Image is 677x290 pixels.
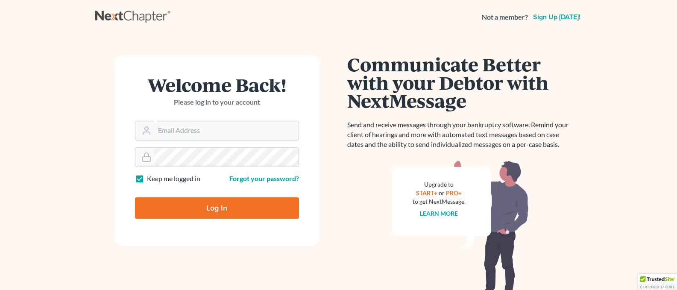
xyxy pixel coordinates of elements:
[347,120,574,149] p: Send and receive messages through your bankruptcy software. Remind your client of hearings and mo...
[420,210,458,217] a: Learn more
[229,174,299,182] a: Forgot your password?
[638,274,677,290] div: TrustedSite Certified
[147,174,200,184] label: Keep me logged in
[135,197,299,219] input: Log In
[482,12,528,22] strong: Not a member?
[413,180,466,189] div: Upgrade to
[413,197,466,206] div: to get NextMessage.
[347,55,574,110] h1: Communicate Better with your Debtor with NextMessage
[135,76,299,94] h1: Welcome Back!
[416,189,437,196] a: START+
[155,121,299,140] input: Email Address
[446,189,462,196] a: PRO+
[531,14,582,21] a: Sign up [DATE]!
[439,189,445,196] span: or
[135,97,299,107] p: Please log in to your account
